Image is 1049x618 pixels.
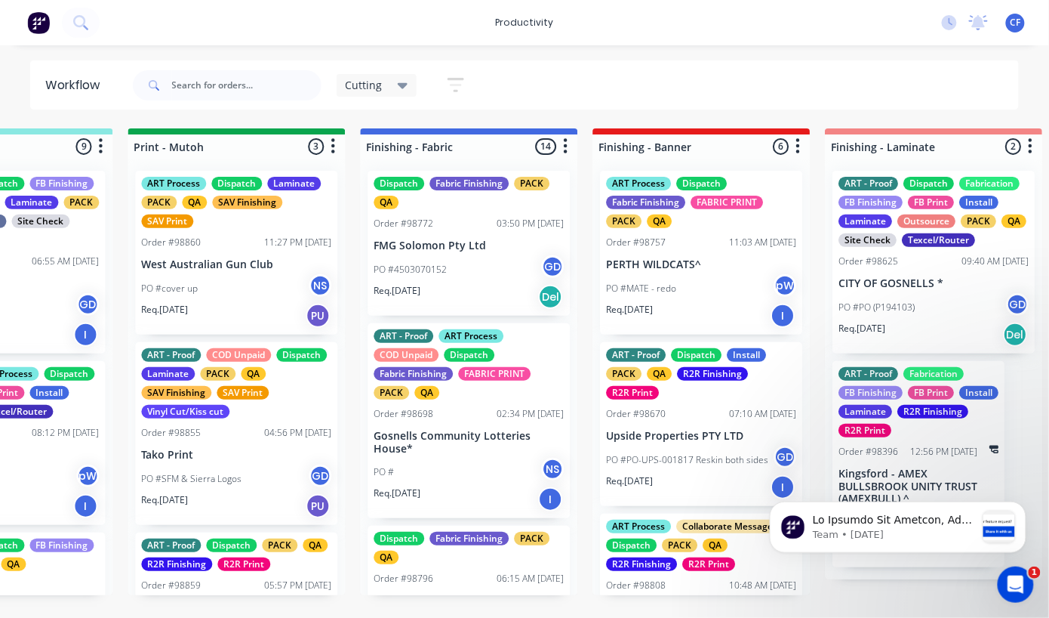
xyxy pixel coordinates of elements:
[368,171,570,316] div: DispatchFabric FinishingPACKQAOrder #9877203:50 PM [DATE]FMG Solomon Pty LtdPO #4503070152GDReq.[...
[677,367,748,381] div: R2R Finishing
[29,177,94,190] div: FB Finishing
[141,282,198,295] p: PO #cover up
[368,323,570,519] div: ART - ProofART ProcessCOD UnpaidDispatchFabric FinishingFABRIC PRINTPACKQAOrder #9869802:34 PM [D...
[141,348,201,362] div: ART - Proof
[600,171,802,335] div: ART ProcessDispatchFabric FinishingFABRIC PRINTPACKQAOrder #9875711:03 AM [DATE]PERTH WILDCATS^PO...
[838,301,915,314] p: PO #PO (P194103)
[838,177,898,190] div: ART - Proof
[141,539,201,552] div: ART - Proof
[241,367,266,381] div: QA
[538,487,562,511] div: I
[959,196,998,209] div: Install
[141,449,331,462] p: Tako Print
[217,386,269,400] div: SAV Print
[135,342,337,525] div: ART - ProofCOD UnpaidDispatchLaminatePACKQASAV FinishingSAV PrintVinyl Cut/Kiss cutOrder #9885504...
[838,445,898,459] div: Order #98396
[606,579,666,592] div: Order #98808
[211,177,262,190] div: Dispatch
[276,348,327,362] div: Dispatch
[514,532,549,545] div: PACK
[497,572,564,586] div: 06:15 AM [DATE]
[141,472,241,486] p: PO #SFM & Sierra Logos
[606,282,676,295] p: PO #MATE - redo
[32,426,99,440] div: 08:12 PM [DATE]
[141,426,201,440] div: Order #98855
[606,386,659,400] div: R2R Print
[838,322,885,335] p: Req. [DATE]
[141,367,195,381] div: Laminate
[63,196,99,209] div: PACK
[998,567,1034,603] iframe: Intercom live chat
[303,539,328,552] div: QA
[600,342,802,506] div: ART - ProofDispatchInstallPACKQAR2R FinishingR2R PrintOrder #9867007:10 AM [DATE]Upside Propertie...
[832,171,1035,354] div: ART - ProofDispatchFabricationFB FinishingFB PrintInstallLaminateOutsourcePACKQASite CheckTexcel/...
[497,407,564,421] div: 02:34 PM [DATE]
[1003,323,1027,347] div: Del
[135,171,337,335] div: ART ProcessDispatchLaminatePACKQASAV FinishingSAV PrintOrder #9886011:27 PM [DATE]West Australian...
[606,348,666,362] div: ART - Proof
[541,458,564,480] div: NS
[306,494,330,518] div: PU
[141,215,193,228] div: SAV Print
[374,572,433,586] div: Order #98796
[206,539,257,552] div: Dispatch
[774,446,796,468] div: GD
[374,595,564,607] p: WA POLICE SERVICE ^
[606,430,796,443] p: Upside Properties PTY LTD
[647,215,672,228] div: QA
[771,304,795,328] div: I
[606,407,666,421] div: Order #98670
[676,177,727,190] div: Dispatch
[838,196,903,209] div: FB Finishing
[306,304,330,328] div: PU
[32,255,99,268] div: 06:55 AM [DATE]
[66,57,229,70] p: Message from Team, sent 3w ago
[76,465,99,487] div: pW
[497,217,564,230] div: 03:50 PM [DATE]
[832,361,1004,567] div: ART - ProofFabricationFB FinishingFB PrintInstallLaminateR2R FinishingR2R PrintOrder #9839612:56 ...
[514,177,549,190] div: PACK
[961,255,1029,268] div: 09:40 AM [DATE]
[429,532,509,545] div: Fabric Finishing
[206,348,271,362] div: COD Unpaid
[374,177,424,190] div: Dispatch
[374,487,420,500] p: Req. [DATE]
[1006,293,1029,316] div: GD
[438,329,503,343] div: ART Process
[27,11,50,34] img: Factory
[903,367,964,381] div: Fabrication
[29,539,94,552] div: FB Finishing
[374,239,564,252] p: FMG Solomon Pty Ltd
[541,255,564,278] div: GD
[838,386,903,400] div: FB Finishing
[200,367,235,381] div: PACK
[76,293,99,316] div: GD
[217,558,270,571] div: R2R Print
[838,468,998,505] p: Kingsford - AMEX BULLSBROOK UNITY TRUST (AMEXBULL) ^
[538,285,562,309] div: Del
[374,386,409,400] div: PACK
[11,215,69,228] div: Site Check
[1029,567,1041,579] span: 1
[73,323,97,347] div: I
[606,367,641,381] div: PACK
[902,233,975,247] div: Texcel/Router
[606,539,657,552] div: Dispatch
[1,558,26,571] div: QA
[959,386,998,400] div: Install
[606,258,796,271] p: PERTH WILDCATS^
[838,277,1029,290] p: CITY OF GOSNELLS *
[774,274,796,297] div: pW
[606,177,671,190] div: ART Process
[264,579,331,592] div: 05:57 PM [DATE]
[838,424,891,437] div: R2R Print
[141,303,188,317] p: Req. [DATE]
[961,215,996,228] div: PACK
[910,445,977,459] div: 12:56 PM [DATE]
[729,579,796,592] div: 10:48 AM [DATE]
[141,177,206,190] div: ART Process
[29,386,69,400] div: Install
[606,303,653,317] p: Req. [DATE]
[267,177,321,190] div: Laminate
